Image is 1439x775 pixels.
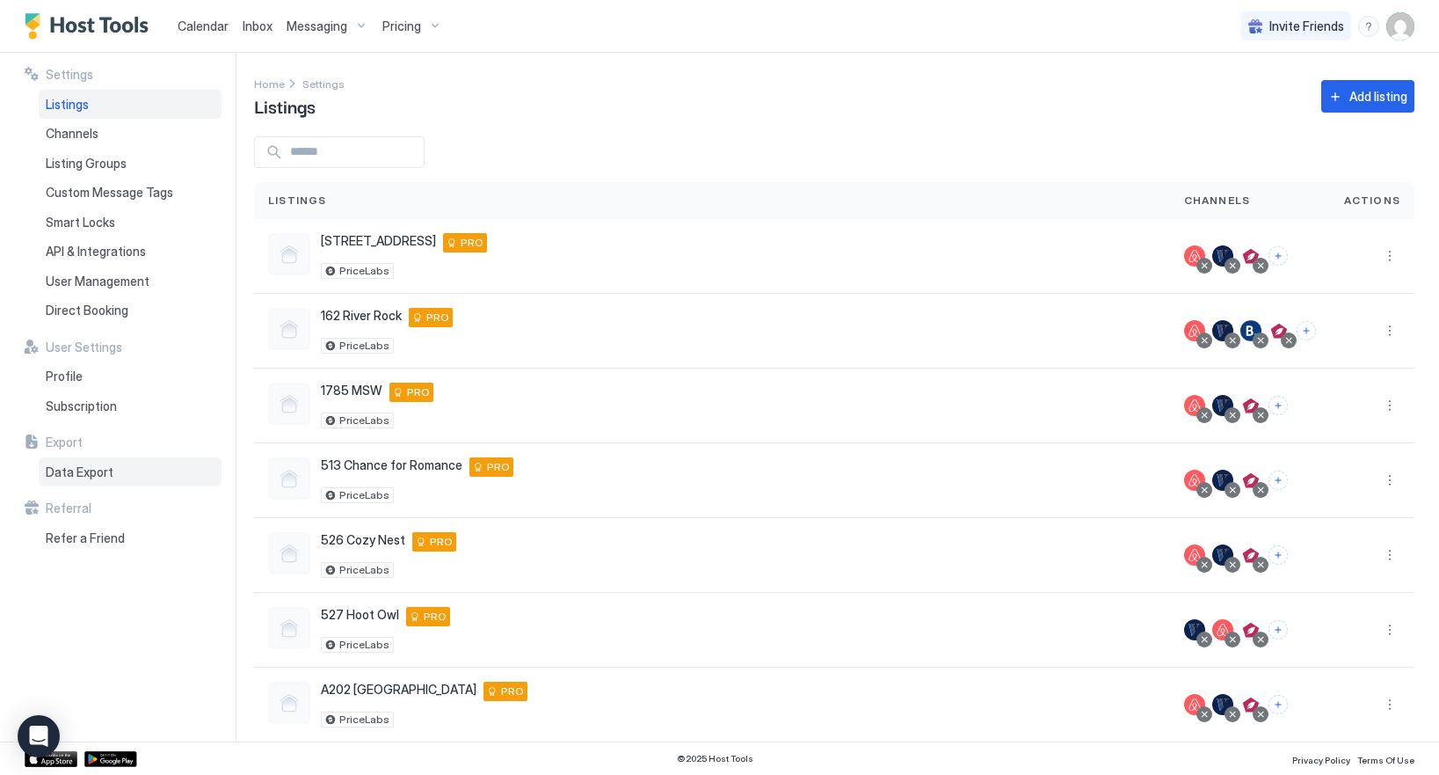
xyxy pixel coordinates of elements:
span: [STREET_ADDRESS] [321,233,436,249]
a: Calendar [178,17,229,35]
span: Export [46,435,83,450]
a: Inbox [243,17,273,35]
span: API & Integrations [46,244,146,260]
span: Actions [1344,193,1400,208]
div: User profile [1386,12,1414,40]
a: Host Tools Logo [25,13,156,40]
span: Custom Message Tags [46,185,173,201]
span: Listings [46,97,89,113]
span: 526 Cozy Nest [321,532,405,548]
a: Refer a Friend [39,523,222,553]
span: PRO [426,310,449,325]
div: menu [1358,16,1379,37]
div: menu [1379,470,1400,491]
span: Settings [302,77,345,91]
span: Profile [46,369,83,384]
a: Privacy Policy [1292,749,1350,768]
a: Data Export [39,457,222,487]
span: Direct Booking [46,303,128,318]
button: Connect channels [1268,471,1288,490]
button: Connect channels [1268,396,1288,415]
button: Connect channels [1268,545,1288,565]
span: Terms Of Use [1357,755,1414,765]
span: Invite Friends [1269,18,1344,34]
a: Listing Groups [39,149,222,179]
span: 1785 MSW [321,383,382,398]
span: Refer a Friend [46,530,125,546]
span: Listing Groups [46,156,127,172]
button: Connect channels [1268,620,1288,640]
a: Settings [302,74,345,92]
button: Connect channels [1268,246,1288,266]
input: Input Field [283,137,424,167]
span: Data Export [46,464,113,480]
button: Connect channels [1297,321,1316,340]
span: PRO [487,459,510,475]
div: menu [1379,694,1400,715]
button: More options [1379,545,1400,566]
a: Home [254,74,285,92]
span: PRO [430,534,453,550]
span: 527 Hoot Owl [321,607,399,623]
a: Terms Of Use [1357,749,1414,768]
a: User Management [39,267,222,296]
button: More options [1379,395,1400,416]
div: Open Intercom Messenger [18,715,60,757]
span: 162 River Rock [321,308,402,324]
span: PRO [461,235,483,251]
span: Settings [46,67,93,83]
span: User Settings [46,340,122,355]
a: API & Integrations [39,237,222,267]
div: Add listing [1349,87,1407,106]
a: Direct Booking [39,296,222,325]
button: Add listing [1321,80,1414,113]
button: More options [1379,470,1400,491]
span: A202 [GEOGRAPHIC_DATA] [321,682,476,698]
span: Calendar [178,18,229,33]
a: Profile [39,362,222,391]
div: menu [1379,245,1400,267]
span: PRO [501,684,524,699]
span: 513 Chance for Romance [321,457,462,473]
button: More options [1379,619,1400,640]
button: Connect channels [1268,695,1288,714]
span: Listings [268,193,327,208]
button: More options [1379,320,1400,341]
span: Inbox [243,18,273,33]
a: Subscription [39,391,222,421]
span: © 2025 Host Tools [677,753,753,764]
span: Privacy Policy [1292,755,1350,765]
span: Channels [1184,193,1251,208]
button: More options [1379,245,1400,267]
div: menu [1379,545,1400,566]
a: Channels [39,119,222,149]
a: App Store [25,751,77,767]
a: Listings [39,90,222,120]
a: Custom Message Tags [39,178,222,208]
span: Pricing [382,18,421,34]
span: Listings [254,92,316,119]
span: PRO [407,384,430,400]
a: Google Play Store [84,751,137,767]
span: Home [254,77,285,91]
span: Smart Locks [46,215,115,230]
span: PRO [424,609,447,625]
div: Breadcrumb [254,74,285,92]
a: Smart Locks [39,208,222,238]
span: Channels [46,126,98,142]
span: User Management [46,274,149,289]
span: Referral [46,501,91,516]
div: menu [1379,619,1400,640]
span: Messaging [287,18,347,34]
div: menu [1379,395,1400,416]
div: Breadcrumb [302,74,345,92]
span: Subscription [46,398,117,414]
button: More options [1379,694,1400,715]
div: menu [1379,320,1400,341]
